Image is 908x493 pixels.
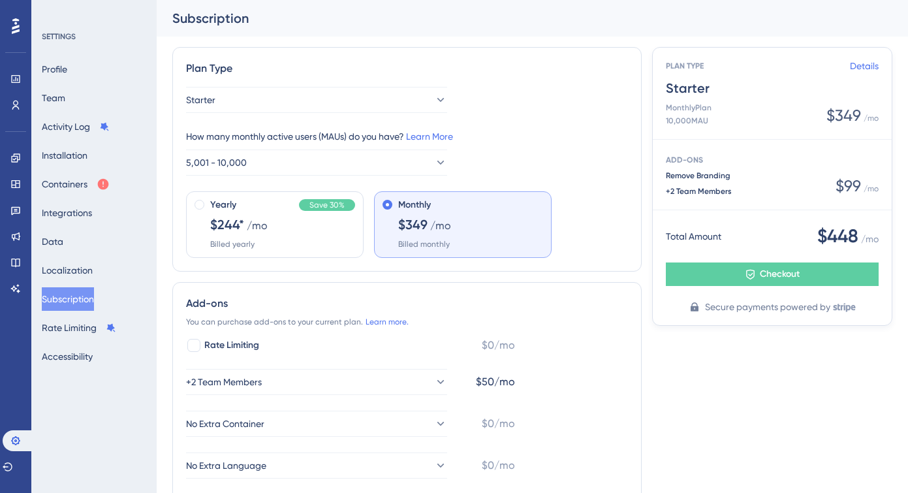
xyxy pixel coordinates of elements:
span: / mo [864,183,879,194]
span: Yearly [210,197,236,213]
span: +2 Team Members [186,374,262,390]
span: 10,000 MAU [666,116,712,126]
span: $349 [398,215,428,234]
span: Starter [186,92,215,108]
span: Monthly Plan [666,103,712,113]
button: Data [42,230,63,253]
span: Billed yearly [210,239,255,249]
button: Containers [42,172,110,196]
button: Localization [42,259,93,282]
button: No Extra Language [186,453,447,479]
button: Rate Limiting [42,316,116,340]
button: Team [42,86,65,110]
button: Integrations [42,201,92,225]
span: $448 [817,223,858,249]
div: Subscription [172,9,860,27]
button: +2 Team Members [186,369,447,395]
span: $0/mo [482,458,515,473]
span: $50/mo [476,374,515,390]
span: $0/mo [482,416,515,432]
span: /mo [247,218,268,234]
span: You can purchase add-ons to your current plan. [186,317,363,327]
iframe: UserGuiding AI Assistant Launcher [853,441,892,481]
span: $244* [210,215,244,234]
span: Save 30% [309,200,345,210]
span: / mo [861,231,879,247]
div: Add-ons [186,296,628,311]
span: Checkout [760,266,800,282]
button: Accessibility [42,345,93,368]
a: Details [850,58,879,74]
span: Starter [666,79,879,97]
a: Learn more. [366,317,409,327]
span: No Extra Container [186,416,264,432]
span: Remove Branding [666,170,836,181]
span: Billed monthly [398,239,450,249]
div: SETTINGS [42,31,148,42]
span: ADD-ONS [666,155,703,165]
span: /mo [430,218,451,234]
span: / mo [864,113,879,123]
button: No Extra Container [186,411,447,437]
button: Starter [186,87,447,113]
button: Checkout [666,262,879,286]
span: Total Amount [666,229,721,244]
span: $ 99 [836,176,861,197]
span: +2 Team Members [666,186,836,197]
span: Monthly [398,197,431,213]
span: $349 [826,105,861,126]
span: Secure payments powered by [705,299,830,315]
button: Subscription [42,287,94,311]
span: PLAN TYPE [666,61,850,71]
button: 5,001 - 10,000 [186,150,447,176]
button: Profile [42,57,67,81]
button: Installation [42,144,87,167]
a: Learn More [406,131,453,142]
span: Rate Limiting [204,338,259,353]
div: How many monthly active users (MAUs) do you have? [186,129,628,144]
span: 5,001 - 10,000 [186,155,247,170]
span: $0/mo [482,338,515,353]
span: No Extra Language [186,458,266,473]
div: Plan Type [186,61,628,76]
button: Activity Log [42,115,110,138]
